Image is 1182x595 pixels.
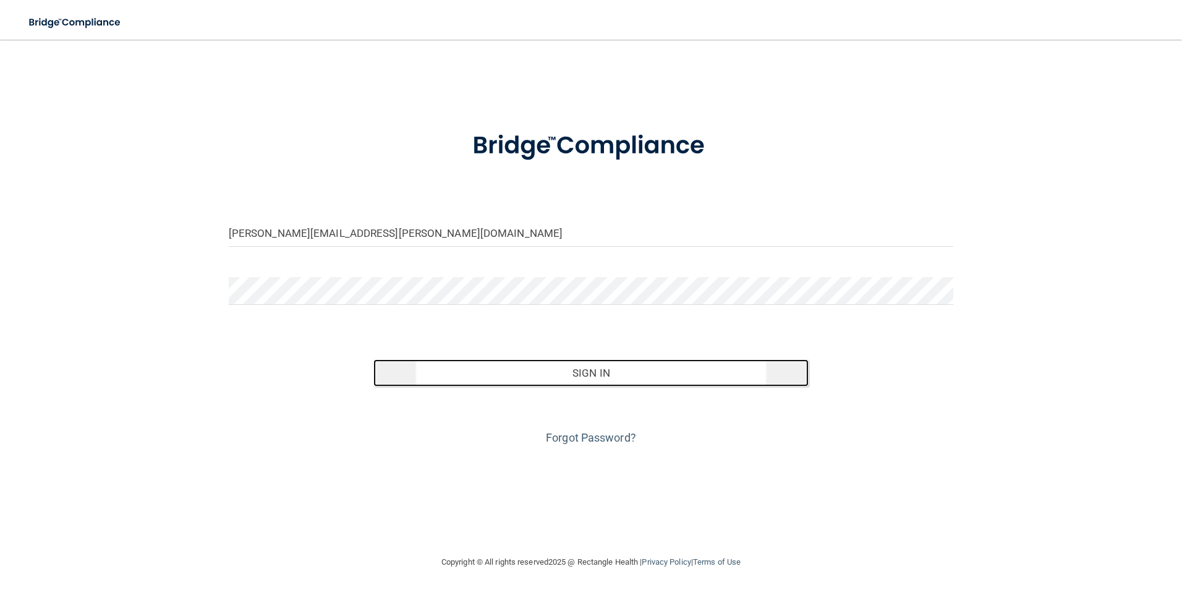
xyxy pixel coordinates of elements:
[693,557,741,567] a: Terms of Use
[229,219,954,247] input: Email
[19,10,132,35] img: bridge_compliance_login_screen.278c3ca4.svg
[447,114,735,178] img: bridge_compliance_login_screen.278c3ca4.svg
[373,359,809,387] button: Sign In
[546,431,636,444] a: Forgot Password?
[642,557,691,567] a: Privacy Policy
[365,542,817,582] div: Copyright © All rights reserved 2025 @ Rectangle Health | |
